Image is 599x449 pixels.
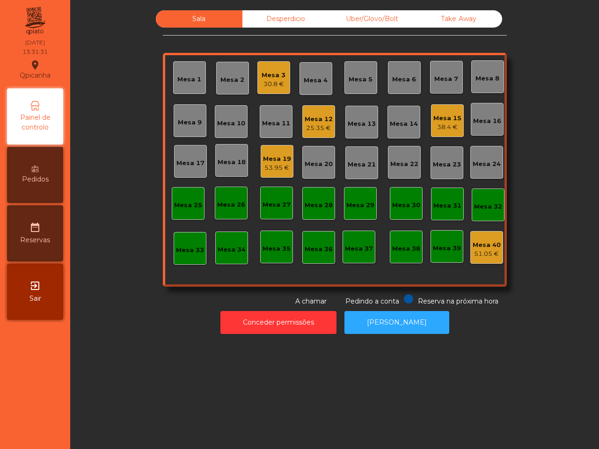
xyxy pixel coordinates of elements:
div: Mesa 2 [220,75,244,85]
div: 30.8 € [262,80,285,89]
div: Uber/Glovo/Bolt [329,10,416,28]
div: Mesa 40 [473,240,501,250]
div: Mesa 8 [475,74,499,83]
div: 25.35 € [305,123,333,133]
div: Mesa 33 [176,246,204,255]
div: Mesa 18 [218,158,246,167]
div: Mesa 6 [392,75,416,84]
div: 38.4 € [433,123,461,132]
i: exit_to_app [29,280,41,291]
div: 53.95 € [263,163,291,173]
div: Mesa 30 [392,201,420,210]
div: Qpicanha [20,58,51,81]
div: Take Away [416,10,502,28]
div: Mesa 22 [390,159,418,169]
div: Mesa 4 [304,76,328,85]
div: Mesa 24 [473,159,501,169]
div: Mesa 28 [305,201,333,210]
div: Mesa 19 [263,154,291,164]
span: Sair [29,294,41,304]
div: Mesa 36 [305,245,333,254]
span: A chamar [295,297,327,305]
div: Mesa 20 [305,159,333,169]
div: Mesa 12 [305,115,333,124]
button: Conceder permissões [220,311,336,334]
div: Mesa 27 [263,200,291,210]
div: Mesa 35 [263,244,291,253]
div: Mesa 10 [217,119,245,128]
div: Mesa 25 [174,201,202,210]
div: [DATE] [25,38,45,47]
i: location_on [29,59,41,71]
div: Mesa 26 [217,200,245,210]
button: [PERSON_NAME] [344,311,449,334]
div: Mesa 13 [348,119,376,129]
div: Mesa 39 [433,244,461,253]
span: Reserva na próxima hora [418,297,498,305]
div: Mesa 32 [474,202,502,211]
div: 13:31:31 [22,48,48,56]
div: Mesa 15 [433,114,461,123]
div: Mesa 5 [349,75,373,84]
i: date_range [29,222,41,233]
div: Mesa 37 [345,244,373,253]
div: Mesa 31 [433,201,461,210]
img: qpiato [23,5,46,37]
div: Mesa 38 [392,244,420,253]
div: Mesa 29 [346,201,374,210]
div: Mesa 9 [178,118,202,127]
div: Mesa 34 [218,245,246,254]
div: Mesa 3 [262,71,285,80]
div: Mesa 23 [433,160,461,169]
div: Sala [156,10,242,28]
span: Painel de controlo [9,113,61,132]
div: Desperdicio [242,10,329,28]
div: Mesa 21 [348,160,376,169]
span: Pedindo a conta [345,297,399,305]
div: Mesa 16 [473,116,501,126]
div: Mesa 7 [434,74,458,84]
div: Mesa 11 [262,119,290,128]
span: Reservas [20,235,50,245]
div: Mesa 17 [176,159,205,168]
span: Pedidos [22,174,49,184]
div: 51.05 € [473,249,501,259]
div: Mesa 1 [177,75,201,84]
div: Mesa 14 [390,119,418,129]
